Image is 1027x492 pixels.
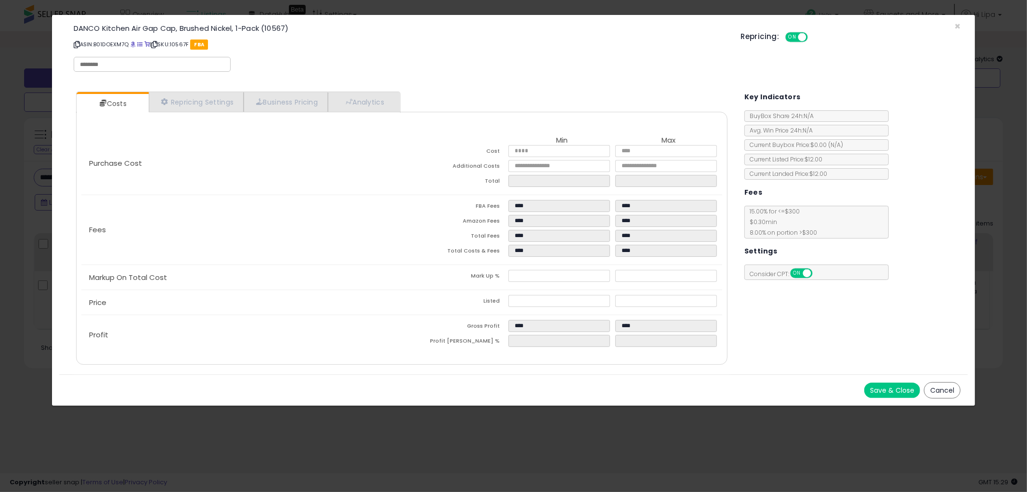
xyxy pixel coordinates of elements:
a: Business Pricing [244,92,328,112]
span: Avg. Win Price 24h: N/A [745,126,813,134]
p: ASIN: B01DOEXM7Q | SKU: 10567F [74,37,727,52]
a: Your listing only [144,40,150,48]
span: Current Buybox Price: [745,141,843,149]
td: Additional Costs [402,160,508,175]
h5: Repricing: [741,33,779,40]
h5: Settings [744,245,777,257]
button: Cancel [924,382,961,399]
td: Mark Up % [402,270,508,285]
h5: Fees [744,186,763,199]
td: Total Costs & Fees [402,245,508,260]
span: FBA [190,40,208,50]
a: Costs [77,94,148,113]
td: FBA Fees [402,200,508,215]
td: Listed [402,295,508,310]
span: $0.30 min [745,218,777,226]
span: Consider CPT: [745,270,825,278]
a: All offer listings [137,40,143,48]
p: Purchase Cost [81,160,402,167]
p: Profit [81,331,402,339]
p: Price [81,299,402,306]
a: Analytics [328,92,399,112]
td: Amazon Fees [402,215,508,230]
td: Gross Profit [402,320,508,335]
td: Profit [PERSON_NAME] % [402,335,508,350]
button: Save & Close [864,383,920,398]
th: Max [615,136,722,145]
span: ( N/A ) [828,141,843,149]
span: ON [791,269,803,278]
h3: DANCO Kitchen Air Gap Cap, Brushed Nickel, 1-Pack (10567) [74,25,727,32]
span: 8.00 % on portion > $300 [745,228,817,237]
span: ON [786,33,798,41]
span: 15.00 % for <= $300 [745,207,817,237]
h5: Key Indicators [744,91,801,103]
p: Markup On Total Cost [81,274,402,281]
th: Min [508,136,615,145]
p: Fees [81,226,402,234]
span: Current Listed Price: $12.00 [745,155,822,163]
span: $0.00 [810,141,843,149]
span: OFF [806,33,821,41]
span: BuyBox Share 24h: N/A [745,112,814,120]
span: OFF [811,269,826,278]
span: Current Landed Price: $12.00 [745,170,827,178]
td: Total Fees [402,230,508,245]
a: BuyBox page [130,40,136,48]
span: × [954,19,961,33]
td: Total [402,175,508,190]
a: Repricing Settings [149,92,244,112]
td: Cost [402,145,508,160]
